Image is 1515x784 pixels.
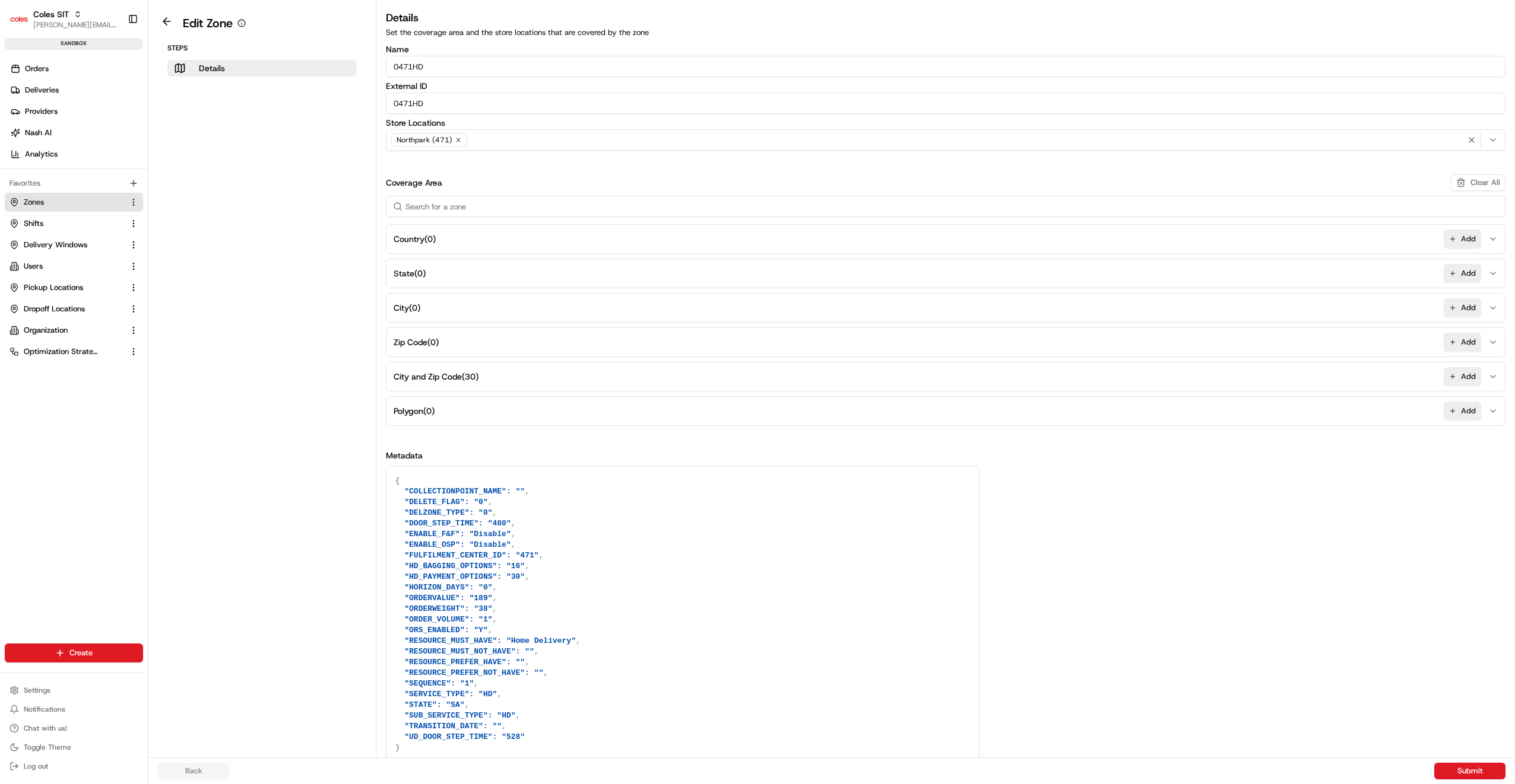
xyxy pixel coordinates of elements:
[5,739,143,756] button: Toggle Theme
[24,705,65,714] span: Notifications
[394,267,426,279] span: State ( 0 )
[100,173,110,182] div: 💻
[9,9,28,28] img: Coles SIT
[24,742,71,752] span: Toggle Theme
[5,38,143,50] div: sandbox
[9,197,124,208] a: Zones
[394,371,478,383] span: City and Zip Code ( 30 )
[24,218,43,229] span: Shifts
[25,85,59,95] span: Deliveries
[1444,264,1481,283] button: Add
[25,128,52,138] span: Nash AI
[5,257,143,276] button: Users
[24,282,83,293] span: Pickup Locations
[5,214,143,233] button: Shifts
[5,193,143,212] button: Zones
[118,200,144,209] span: Pylon
[1444,230,1481,248] button: Add
[24,304,85,314] span: Dropoff Locations
[24,197,44,208] span: Zones
[1444,298,1481,317] button: Add
[389,362,1503,391] button: City and Zip Code(30)Add
[5,682,143,699] button: Settings
[389,259,1503,288] button: State(0)Add
[389,294,1503,322] button: City(0)Add
[394,233,436,245] span: Country ( 0 )
[24,346,99,357] span: Optimization Strategy
[96,167,195,188] a: 💻API Documentation
[40,113,195,125] div: Start new chat
[24,261,43,272] span: Users
[386,45,1506,53] label: Name
[9,325,124,336] a: Organization
[9,304,124,314] a: Dropoff Locations
[9,218,124,229] a: Shifts
[5,123,148,142] a: Nash AI
[24,325,68,336] span: Organization
[394,336,439,348] span: Zip Code ( 0 )
[5,701,143,718] button: Notifications
[1444,333,1481,352] button: Add
[12,173,21,182] div: 📗
[386,27,1506,38] p: Set the coverage area and the store locations that are covered by the zone
[24,686,50,695] span: Settings
[25,149,58,160] span: Analytics
[386,9,1506,26] h3: Details
[389,328,1503,356] button: Zip Code(0)Add
[12,11,36,35] img: Nash
[5,235,143,254] button: Delivery Windows
[25,106,58,117] span: Providers
[25,63,49,74] span: Orders
[5,278,143,297] button: Pickup Locations
[199,62,225,74] p: Details
[394,405,435,417] span: Polygon ( 0 )
[389,397,1503,425] button: Polygon(0)Add
[1434,763,1506,779] button: Submit
[31,76,196,88] input: Clear
[5,102,148,121] a: Providers
[5,321,143,340] button: Organization
[84,200,144,209] a: Powered byPylon
[9,346,124,357] a: Optimization Strategy
[5,299,143,318] button: Dropoff Locations
[397,135,452,145] span: Northpark (471)
[5,720,143,737] button: Chat with us!
[1451,174,1506,191] button: Clear All
[1444,401,1481,420] button: Add
[183,15,233,31] h1: Edit Zone
[1444,367,1481,386] button: Add
[12,47,216,66] p: Welcome 👋
[7,167,96,188] a: 📗Knowledge Base
[24,240,87,250] span: Delivery Windows
[167,60,357,77] button: Details
[69,648,93,658] span: Create
[5,342,143,361] button: Optimization Strategy
[33,8,69,20] button: Coles SIT
[9,261,124,272] a: Users
[40,125,150,134] div: We're available if you need us!
[386,177,442,189] h3: Coverage Area
[386,450,1506,461] h3: Metadata
[12,113,33,134] img: 1736555255976-a54dd68f-1ca7-489b-9aae-adbdc363a1c4
[24,171,91,183] span: Knowledge Base
[389,225,1503,253] button: Country(0)Add
[5,81,148,100] a: Deliveries
[5,145,148,164] a: Analytics
[5,5,123,33] button: Coles SITColes SIT[PERSON_NAME][EMAIL_ADDRESS][PERSON_NAME][PERSON_NAME][DOMAIN_NAME]
[9,240,124,250] a: Delivery Windows
[386,119,1506,127] label: Store Locations
[5,59,148,78] a: Orders
[33,20,118,30] button: [PERSON_NAME][EMAIL_ADDRESS][PERSON_NAME][PERSON_NAME][DOMAIN_NAME]
[24,761,48,771] span: Log out
[5,174,143,193] div: Favorites
[24,724,67,733] span: Chat with us!
[112,171,191,183] span: API Documentation
[9,282,124,293] a: Pickup Locations
[5,643,143,662] button: Create
[167,43,357,53] p: Steps
[386,82,1506,90] label: External ID
[394,302,420,314] span: City ( 0 )
[386,467,979,762] textarea: { "COLLECTIONPOINT_NAME": "", "DELETE_FLAG": "0", "DELZONE_TYPE": "0", "DOOR_STEP_TIME": "480", "...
